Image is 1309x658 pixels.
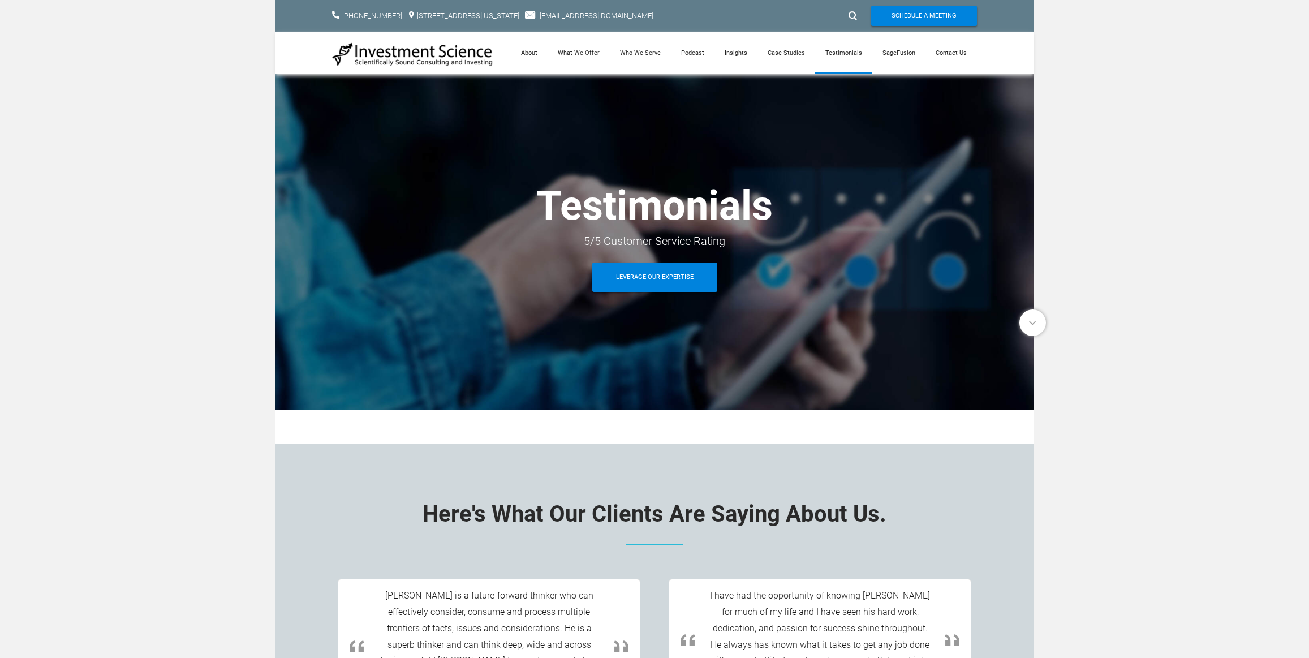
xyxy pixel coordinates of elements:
[714,32,757,74] a: Insights
[757,32,815,74] a: Case Studies
[342,11,402,20] a: [PHONE_NUMBER]
[815,32,872,74] a: Testimonials
[511,32,548,74] a: About
[626,544,683,545] img: Picture
[417,11,519,20] a: [STREET_ADDRESS][US_STATE]​
[892,6,957,26] span: Schedule A Meeting
[610,32,671,74] a: Who We Serve
[871,6,977,26] a: Schedule A Meeting
[671,32,714,74] a: Podcast
[548,32,610,74] a: What We Offer
[925,32,977,74] a: Contact Us
[540,11,653,20] a: [EMAIL_ADDRESS][DOMAIN_NAME]
[332,231,977,251] div: 5/5 Customer Service Rating
[423,501,886,527] font: Here's What Our Clients Are Saying About Us.
[332,42,493,67] img: Investment Science | NYC Consulting Services
[536,182,773,230] strong: Testimonials
[592,263,717,292] a: Leverage Our Expertise
[616,263,694,292] span: Leverage Our Expertise
[872,32,925,74] a: SageFusion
